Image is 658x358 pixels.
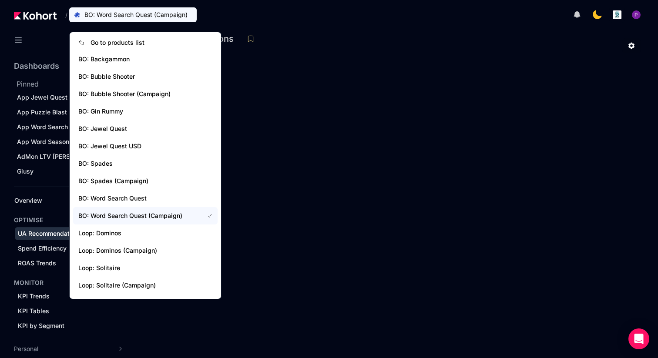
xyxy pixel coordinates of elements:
a: App Word Season [14,135,128,148]
h4: OPTIMISE [14,216,43,224]
a: Giusy [14,165,128,178]
div: Open Intercom Messenger [628,328,649,349]
a: ROAS Trends [15,257,116,270]
span: BO: Spades [78,159,193,168]
span: BO: Jewel Quest USD [78,142,193,151]
img: Kohort logo [14,12,57,20]
span: Loop: Solitaire (Campaign) [78,281,193,290]
span: BO: Spades (Campaign) [78,177,193,185]
a: KPI Tables [15,304,116,318]
span: App Word Season [17,138,69,145]
span: BO: Word Search Quest (Campaign) [84,10,188,19]
span: BO: Word Search Quest (Campaign) [78,211,193,220]
a: AdMon LTV [PERSON_NAME] [14,150,128,163]
a: Loop: Solitaire [73,259,218,277]
a: BO: Jewel Quest USD [73,137,218,155]
a: BO: Word Search Quest (Campaign) [73,207,218,224]
h2: Pinned [17,79,131,89]
span: BO: Word Search Quest [78,194,193,203]
a: BO: Gin Rummy [73,103,218,120]
span: / [58,10,67,20]
span: UA Recommendations [18,230,82,237]
a: Loop: Dominos [73,224,218,242]
span: ROAS Trends [18,259,56,267]
img: logo_logo_images_1_20240607072359498299_20240828135028712857.jpeg [613,10,621,19]
a: BO: Backgammon [73,50,218,68]
span: KPI Trends [18,292,50,300]
a: KPI by Segment [15,319,116,332]
span: KPI by Segment [18,322,64,329]
span: Giusy [17,167,34,175]
a: BO: Jewel Quest [73,120,218,137]
a: UA Recommendations [15,227,116,240]
span: Overview [14,197,42,204]
span: BO: Gin Rummy [78,107,193,116]
span: App Word Search [17,123,68,130]
a: BO: Spades [73,155,218,172]
a: Loop: Solitaire (Campaign) [73,277,218,294]
h4: MONITOR [14,278,44,287]
a: App Puzzle Blast [14,106,128,119]
span: Loop: Dominos (Campaign) [78,246,193,255]
span: Go to products list [91,38,144,47]
span: Loop: Solitaire [78,264,193,272]
a: BO: Bubble Shooter (Campaign) [73,85,218,103]
a: App Jewel Quest [14,91,128,104]
a: Go to products list [73,35,218,50]
span: BO: Backgammon [78,55,193,64]
span: App Jewel Quest [17,94,67,101]
span: BO: Bubble Shooter [78,72,193,81]
a: BO: Bubble Shooter [73,68,218,85]
span: App Puzzle Blast [17,108,67,116]
span: KPI Tables [18,307,49,315]
a: Overview [11,194,116,207]
h2: Dashboards [14,62,59,70]
button: BO: Word Search Quest (Campaign) [69,7,197,22]
span: BO: Jewel Quest [78,124,193,133]
span: Personal [14,345,38,353]
a: Spend Efficiency [15,242,116,255]
a: KPI Trends [15,290,116,303]
a: BO: Word Search Quest [73,190,218,207]
span: AdMon LTV [PERSON_NAME] [17,153,103,160]
span: Spend Efficiency [18,244,67,252]
a: BO: Spades (Campaign) [73,172,218,190]
a: App Word Search [14,120,128,134]
a: Loop: Yatzy Classic [73,294,218,311]
a: Loop: Dominos (Campaign) [73,242,218,259]
span: BO: Bubble Shooter (Campaign) [78,90,193,98]
span: Loop: Dominos [78,229,193,238]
